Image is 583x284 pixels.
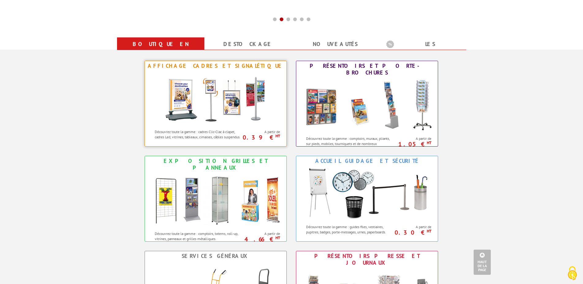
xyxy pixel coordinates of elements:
div: Présentoirs et Porte-brochures [298,63,436,76]
p: 0.30 € [392,231,432,234]
img: Accueil Guidage et Sécurité [300,166,434,221]
p: 4.66 € [241,237,280,241]
a: Accueil Guidage et Sécurité Accueil Guidage et Sécurité Découvrez toute la gamme : guides files, ... [296,156,438,242]
span: A partir de [244,129,280,134]
p: Découvrez toute la gamme : guides files, vestiaires, pupitres, badges, porte-messages, urnes, pap... [306,224,393,235]
a: Exposition Grilles et Panneaux Exposition Grilles et Panneaux Découvrez toute la gamme : comptoir... [145,156,287,242]
a: nouveautés [299,39,372,50]
span: A partir de [395,225,432,229]
div: Affichage Cadres et Signalétique [146,63,285,69]
button: Cookies (fenêtre modale) [562,263,583,284]
span: A partir de [395,136,432,141]
sup: HT [275,235,280,240]
a: Destockage [212,39,284,50]
div: Présentoirs Presse et Journaux [298,253,436,266]
p: 1.05 € [392,142,432,146]
p: Découvrez toute la gamme : cadres Clic-Clac à clapet, cadres Led, vitrines, tableaux, cimaises, c... [155,129,242,140]
a: Affichage Cadres et Signalétique Affichage Cadres et Signalétique Découvrez toute la gamme : cadr... [145,61,287,147]
sup: HT [427,140,431,145]
b: Les promotions [386,39,463,51]
a: Boutique en ligne [124,39,197,61]
a: Haut de la page [474,250,491,275]
a: Présentoirs et Porte-brochures Présentoirs et Porte-brochures Découvrez toute la gamme : comptoir... [296,61,438,147]
span: A partir de [244,231,280,236]
a: Les promotions [386,39,459,61]
div: Accueil Guidage et Sécurité [298,158,436,164]
img: Cookies (fenêtre modale) [565,266,580,281]
img: Présentoirs et Porte-brochures [300,78,434,133]
div: Services Généraux [146,253,285,259]
sup: HT [275,133,280,139]
p: 0.39 € [241,136,280,139]
img: Exposition Grilles et Panneaux [148,173,283,228]
p: Découvrez toute la gamme : comptoirs, muraux, pliants, sur pieds, mobiles, tourniquets et de nomb... [306,136,393,152]
img: Affichage Cadres et Signalétique [159,71,272,126]
div: Exposition Grilles et Panneaux [146,158,285,171]
sup: HT [427,228,431,234]
p: Découvrez toute la gamme : comptoirs, totems, roll-up, vitrines, panneaux et grilles métalliques. [155,231,242,241]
